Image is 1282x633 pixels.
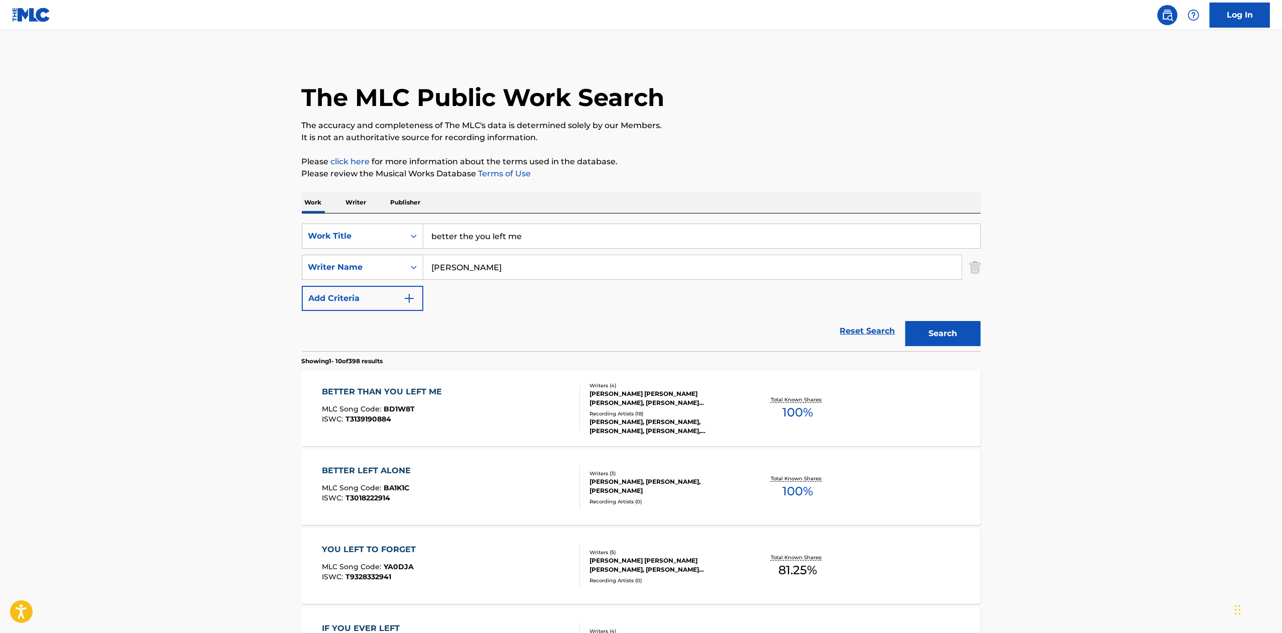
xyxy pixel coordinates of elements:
p: Total Known Shares: [771,554,825,561]
div: Slepen [1235,595,1241,625]
a: Public Search [1157,5,1178,25]
span: MLC Song Code : [322,562,384,571]
span: MLC Song Code : [322,404,384,413]
img: MLC Logo [12,8,51,22]
span: ISWC : [322,414,345,424]
div: Recording Artists ( 18 ) [590,410,741,417]
a: Reset Search [835,320,900,342]
span: T9328332941 [345,572,391,581]
div: Help [1184,5,1204,25]
p: The accuracy and completeness of The MLC's data is determined solely by our Members. [302,120,981,132]
p: Please for more information about the terms used in the database. [302,156,981,168]
span: MLC Song Code : [322,483,384,492]
span: BD1W8T [384,404,415,413]
a: YOU LEFT TO FORGETMLC Song Code:YA0DJAISWC:T9328332941Writers (5)[PERSON_NAME] [PERSON_NAME] [PER... [302,529,981,604]
div: [PERSON_NAME], [PERSON_NAME], [PERSON_NAME], [PERSON_NAME], [PERSON_NAME] [590,417,741,436]
span: T3139190884 [345,414,391,424]
span: 100 % [782,403,813,421]
img: 9d2ae6d4665cec9f34b9.svg [403,292,415,304]
div: Writer Name [308,261,399,273]
div: Recording Artists ( 0 ) [590,498,741,505]
div: [PERSON_NAME], [PERSON_NAME], [PERSON_NAME] [590,477,741,495]
span: T3018222914 [345,493,390,502]
span: BA1K1C [384,483,409,492]
h1: The MLC Public Work Search [302,82,665,113]
p: Total Known Shares: [771,396,825,403]
span: 81.25 % [778,561,817,579]
div: BETTER THAN YOU LEFT ME [322,386,447,398]
span: 100 % [782,482,813,500]
img: help [1188,9,1200,21]
img: Delete Criterion [970,255,981,280]
div: Chatwidget [1232,585,1282,633]
a: click here [331,157,370,166]
p: Writer [343,192,370,213]
div: Writers ( 4 ) [590,382,741,389]
span: YA0DJA [384,562,414,571]
form: Search Form [302,224,981,351]
p: Total Known Shares: [771,475,825,482]
p: Please review the Musical Works Database [302,168,981,180]
p: Publisher [388,192,424,213]
div: Work Title [308,230,399,242]
span: ISWC : [322,493,345,502]
p: It is not an authoritative source for recording information. [302,132,981,144]
div: [PERSON_NAME] [PERSON_NAME] [PERSON_NAME], [PERSON_NAME] [PERSON_NAME] [590,389,741,407]
button: Add Criteria [302,286,423,311]
div: [PERSON_NAME] [PERSON_NAME] [PERSON_NAME], [PERSON_NAME] [PERSON_NAME] [PERSON_NAME], WRITERS DES... [590,556,741,574]
a: BETTER THAN YOU LEFT MEMLC Song Code:BD1W8TISWC:T3139190884Writers (4)[PERSON_NAME] [PERSON_NAME]... [302,371,981,446]
a: BETTER LEFT ALONEMLC Song Code:BA1K1CISWC:T3018222914Writers (3)[PERSON_NAME], [PERSON_NAME], [PE... [302,450,981,525]
p: Showing 1 - 10 of 398 results [302,357,383,366]
a: Terms of Use [477,169,531,178]
div: Writers ( 5 ) [590,549,741,556]
div: BETTER LEFT ALONE [322,465,416,477]
a: Log In [1210,3,1270,28]
iframe: Chat Widget [1232,585,1282,633]
div: Writers ( 3 ) [590,470,741,477]
button: Search [905,321,981,346]
span: ISWC : [322,572,345,581]
img: search [1161,9,1174,21]
div: Recording Artists ( 0 ) [590,577,741,584]
p: Work [302,192,325,213]
div: YOU LEFT TO FORGET [322,544,421,556]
